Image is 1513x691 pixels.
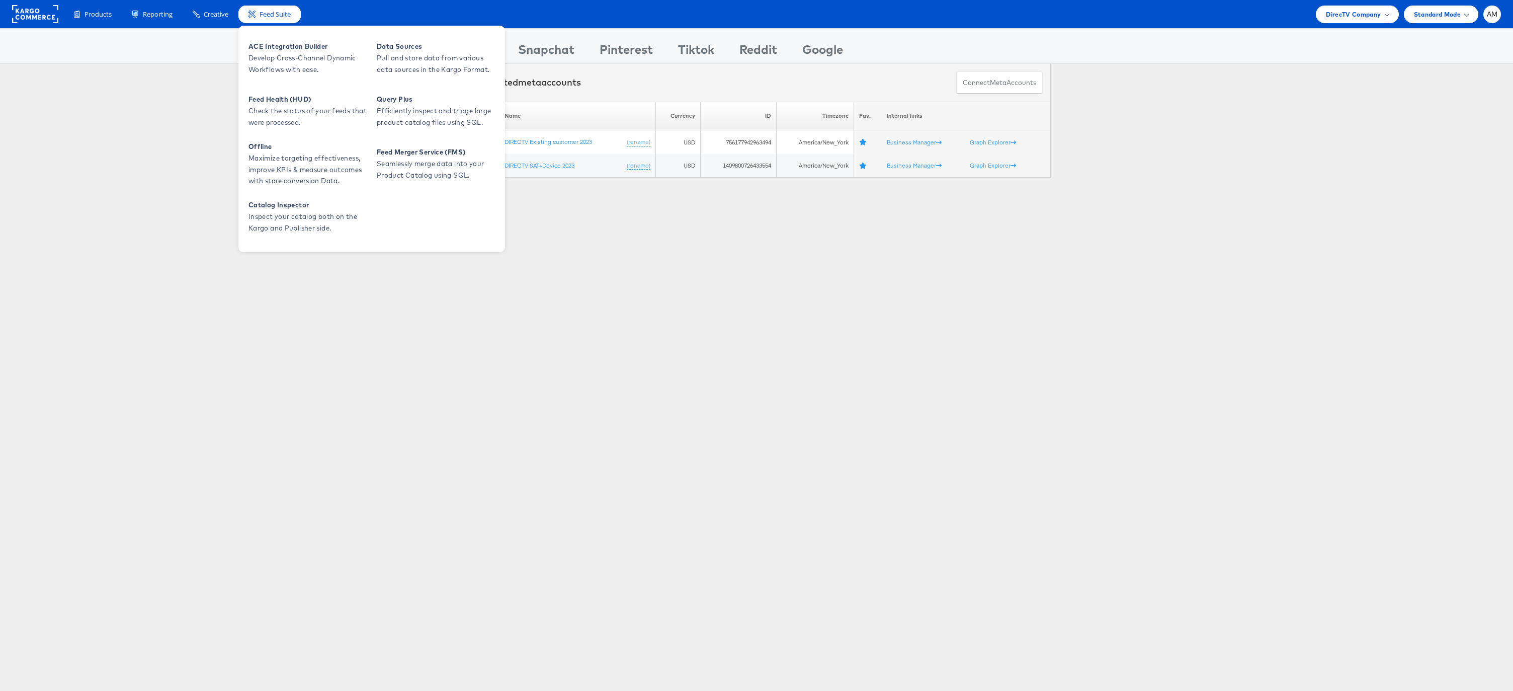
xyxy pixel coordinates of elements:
[85,10,112,19] span: Products
[518,76,541,88] span: meta
[505,162,574,169] a: DIRECTV SAT+Device 2023
[739,41,777,63] div: Reddit
[655,154,701,178] td: USD
[243,192,372,242] a: Catalog Inspector Inspect your catalog both on the Kargo and Publisher side.
[627,162,650,170] a: (rename)
[802,41,843,63] div: Google
[377,94,497,105] span: Query Plus
[248,211,369,234] span: Inspect your catalog both on the Kargo and Publisher side.
[655,102,701,130] th: Currency
[1487,11,1498,18] span: AM
[248,94,369,105] span: Feed Health (HUD)
[248,105,369,128] span: Check the status of your feeds that were processed.
[377,41,497,52] span: Data Sources
[204,10,228,19] span: Creative
[600,41,653,63] div: Pinterest
[776,102,854,130] th: Timezone
[1326,9,1381,20] span: DirecTV Company
[505,138,592,145] a: DIRECTV Existing customer 2023
[887,138,942,146] a: Business Manager
[377,158,497,181] span: Seamlessly merge data into your Product Catalog using SQL.
[243,139,372,189] a: Offline Maximize targeting effectiveness, improve KPIs & measure outcomes with store conversion D...
[887,162,942,169] a: Business Manager
[377,146,497,158] span: Feed Merger Service (FMS)
[372,33,500,84] a: Data Sources Pull and store data from various data sources in the Kargo Format.
[248,199,369,211] span: Catalog Inspector
[243,86,372,136] a: Feed Health (HUD) Check the status of your feeds that were processed.
[655,130,701,154] td: USD
[248,141,369,152] span: Offline
[627,138,650,146] a: (rename)
[701,154,776,178] td: 1409800726433554
[470,76,581,89] div: Connected accounts
[248,152,369,187] span: Maximize targeting effectiveness, improve KPIs & measure outcomes with store conversion Data.
[499,102,656,130] th: Name
[701,130,776,154] td: 756177942963494
[970,138,1016,146] a: Graph Explorer
[701,102,776,130] th: ID
[990,78,1006,88] span: meta
[776,130,854,154] td: America/New_York
[243,33,372,84] a: ACE Integration Builder Develop Cross-Channel Dynamic Workflows with ease.
[956,71,1043,94] button: ConnectmetaAccounts
[372,86,500,136] a: Query Plus Efficiently inspect and triage large product catalog files using SQL.
[143,10,173,19] span: Reporting
[518,41,574,63] div: Snapchat
[248,41,369,52] span: ACE Integration Builder
[260,10,291,19] span: Feed Suite
[776,154,854,178] td: America/New_York
[970,162,1016,169] a: Graph Explorer
[678,41,714,63] div: Tiktok
[248,52,369,75] span: Develop Cross-Channel Dynamic Workflows with ease.
[377,105,497,128] span: Efficiently inspect and triage large product catalog files using SQL.
[1414,9,1461,20] span: Standard Mode
[377,52,497,75] span: Pull and store data from various data sources in the Kargo Format.
[372,139,500,189] a: Feed Merger Service (FMS) Seamlessly merge data into your Product Catalog using SQL.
